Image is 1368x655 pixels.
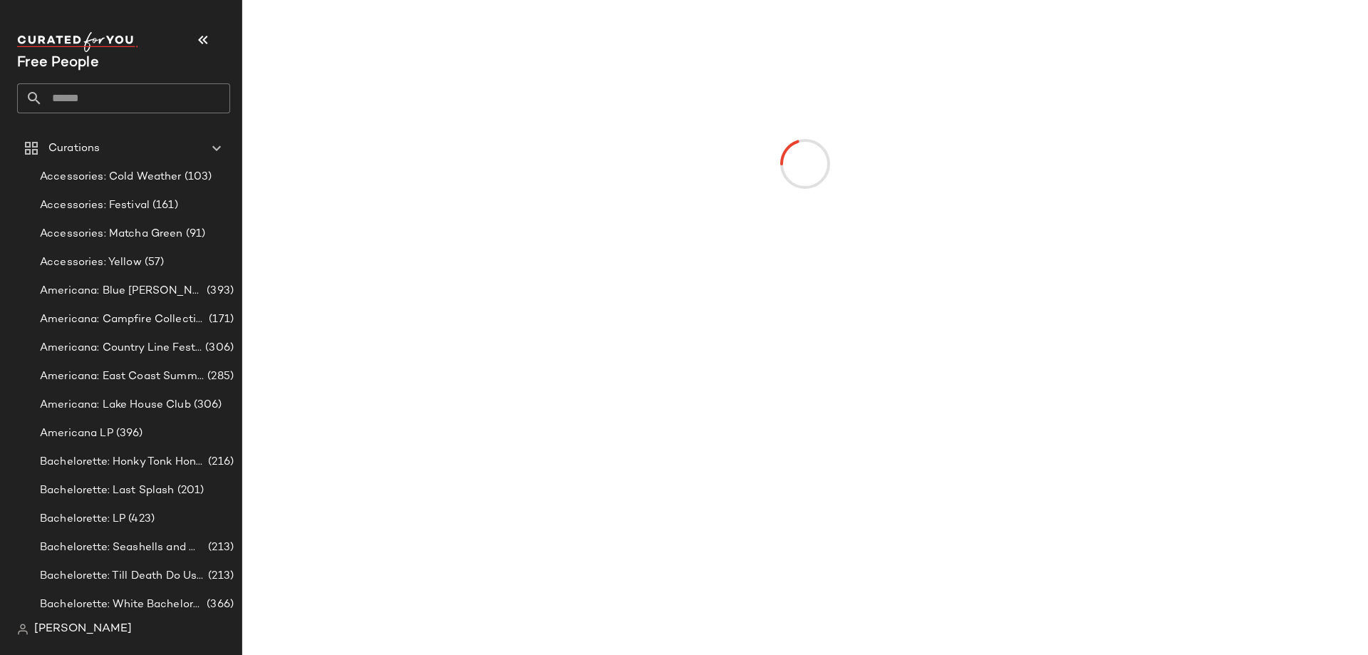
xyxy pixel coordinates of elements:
[191,397,222,413] span: (306)
[125,511,155,527] span: (423)
[40,426,113,442] span: Americana LP
[40,226,183,242] span: Accessories: Matcha Green
[204,368,234,385] span: (285)
[40,540,205,556] span: Bachelorette: Seashells and Wedding Bells
[183,226,206,242] span: (91)
[175,483,204,499] span: (201)
[40,597,204,613] span: Bachelorette: White Bachelorette Outfits
[182,169,212,185] span: (103)
[40,483,175,499] span: Bachelorette: Last Splash
[202,340,234,356] span: (306)
[34,621,132,638] span: [PERSON_NAME]
[40,254,142,271] span: Accessories: Yellow
[40,283,204,299] span: Americana: Blue [PERSON_NAME] Baby
[40,568,205,584] span: Bachelorette: Till Death Do Us Party
[40,311,206,328] span: Americana: Campfire Collective
[17,32,138,52] img: cfy_white_logo.C9jOOHJF.svg
[40,368,204,385] span: Americana: East Coast Summer
[150,197,178,214] span: (161)
[40,454,205,470] span: Bachelorette: Honky Tonk Honey
[113,426,143,442] span: (396)
[40,197,150,214] span: Accessories: Festival
[40,397,191,413] span: Americana: Lake House Club
[48,140,100,157] span: Curations
[17,624,28,635] img: svg%3e
[142,254,165,271] span: (57)
[206,311,234,328] span: (171)
[204,283,234,299] span: (393)
[205,454,234,470] span: (216)
[204,597,234,613] span: (366)
[40,340,202,356] span: Americana: Country Line Festival
[205,568,234,584] span: (213)
[205,540,234,556] span: (213)
[17,56,99,71] span: Current Company Name
[40,511,125,527] span: Bachelorette: LP
[40,169,182,185] span: Accessories: Cold Weather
